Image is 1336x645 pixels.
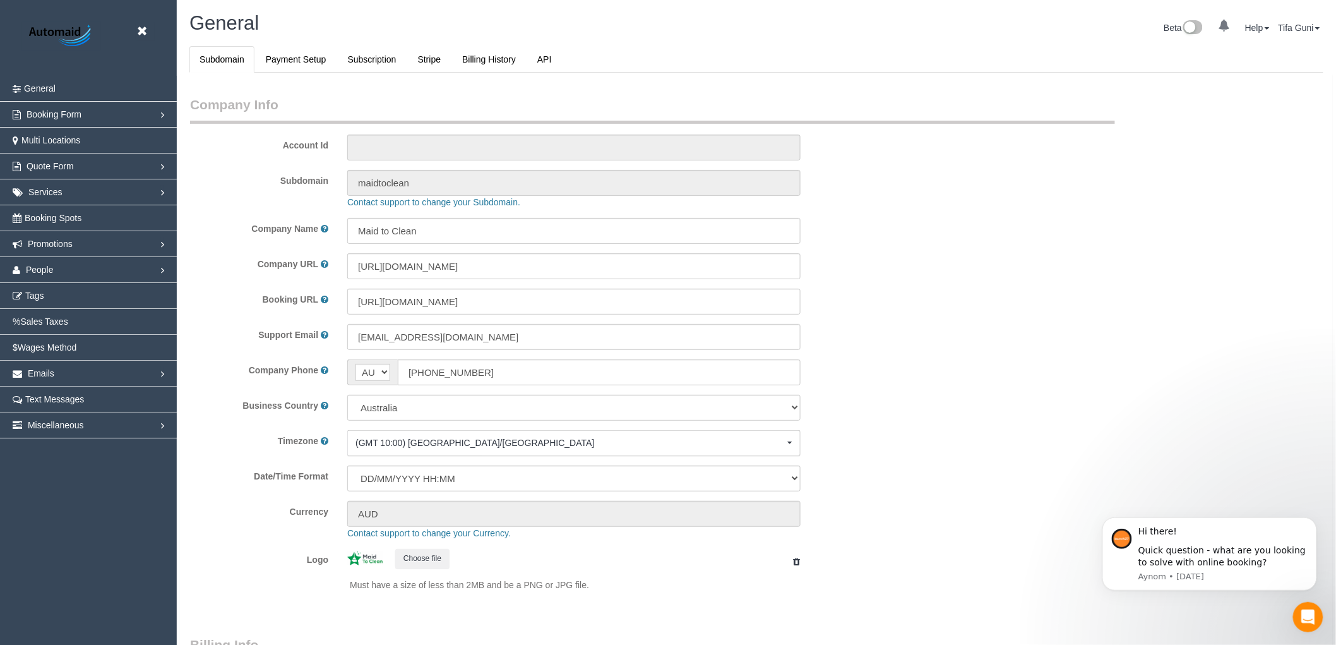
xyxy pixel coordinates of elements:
[28,239,73,249] span: Promotions
[398,359,801,385] input: Phone
[190,95,1115,124] legend: Company Info
[1245,23,1270,33] a: Help
[24,83,56,93] span: General
[347,430,801,456] button: (GMT 10:00) [GEOGRAPHIC_DATA]/[GEOGRAPHIC_DATA]
[338,196,1282,208] div: Contact support to change your Subdomain.
[181,501,338,518] label: Currency
[1293,602,1323,632] iframe: Intercom live chat
[347,430,801,456] ol: Choose Timezone
[28,368,54,378] span: Emails
[527,46,562,73] a: API
[1083,498,1336,611] iframe: Intercom notifications message
[249,364,318,377] label: Company Phone
[27,109,81,119] span: Booking Form
[256,46,337,73] a: Payment Setup
[26,265,54,275] span: People
[242,399,318,412] label: Business Country
[181,170,338,187] label: Subdomain
[25,213,81,223] span: Booking Spots
[350,579,801,591] p: Must have a size of less than 2MB and be a PNG or JPG file.
[1279,23,1320,33] a: Tifa Guni
[181,549,338,566] label: Logo
[189,46,254,73] a: Subdomain
[28,187,63,197] span: Services
[355,437,784,449] span: (GMT 10:00) [GEOGRAPHIC_DATA]/[GEOGRAPHIC_DATA]
[452,46,526,73] a: Billing History
[181,135,338,152] label: Account Id
[347,552,383,565] img: 367b4035868b057e955216826a9f17c862141b21.jpeg
[18,342,77,353] span: Wages Method
[22,22,101,51] img: Automaid Logo
[251,222,318,235] label: Company Name
[189,12,259,34] span: General
[1182,20,1203,37] img: New interface
[25,394,84,404] span: Text Messages
[20,316,68,327] span: Sales Taxes
[28,420,84,430] span: Miscellaneous
[278,435,318,447] label: Timezone
[338,46,407,73] a: Subscription
[181,466,338,483] label: Date/Time Format
[263,293,319,306] label: Booking URL
[21,135,80,145] span: Multi Locations
[395,549,450,569] button: Choose file
[338,527,1282,540] div: Contact support to change your Currency.
[25,291,44,301] span: Tags
[258,329,318,341] label: Support Email
[27,161,74,171] span: Quote Form
[258,258,318,270] label: Company URL
[1164,23,1203,33] a: Beta
[408,46,451,73] a: Stripe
